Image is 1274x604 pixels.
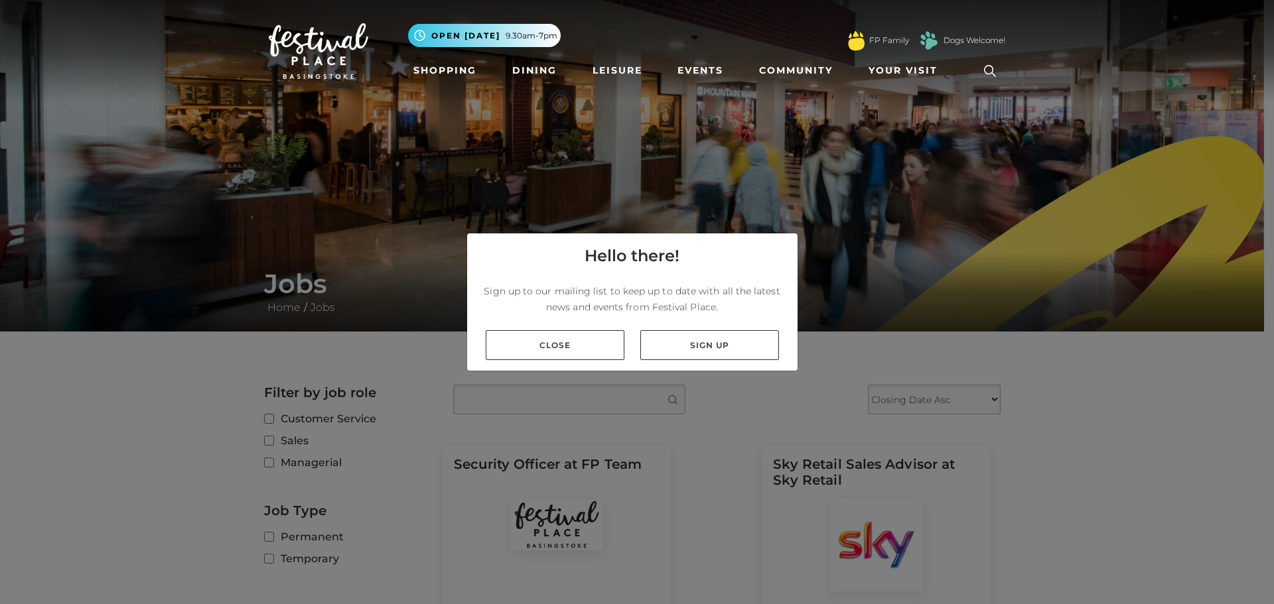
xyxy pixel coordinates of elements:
button: Open [DATE] 9.30am-7pm [408,24,561,47]
a: Community [754,58,838,83]
span: 9.30am-7pm [506,30,557,42]
h4: Hello there! [585,244,679,268]
span: Open [DATE] [431,30,500,42]
img: Festival Place Logo [269,23,368,79]
a: Dining [507,58,562,83]
a: Shopping [408,58,482,83]
a: FP Family [869,34,909,46]
p: Sign up to our mailing list to keep up to date with all the latest news and events from Festival ... [478,283,787,315]
a: Events [672,58,729,83]
a: Leisure [587,58,648,83]
span: Your Visit [869,64,938,78]
a: Close [486,330,624,360]
a: Your Visit [863,58,950,83]
a: Sign up [640,330,779,360]
a: Dogs Welcome! [944,34,1005,46]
